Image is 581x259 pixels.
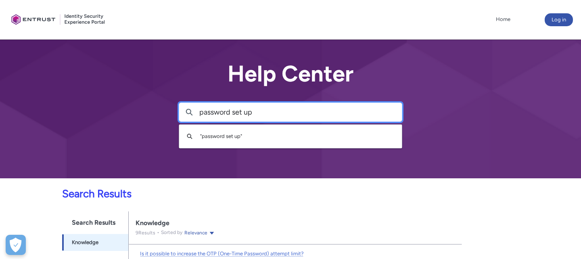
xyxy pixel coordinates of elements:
[136,229,155,236] p: 9 Results
[199,103,402,121] input: Search for articles, cases, videos...
[184,229,215,237] button: Relevance
[72,238,98,246] span: Knowledge
[437,73,581,259] iframe: Qualified Messenger
[6,235,26,255] div: Cookie Preferences
[62,234,128,251] a: Knowledge
[62,211,128,234] h1: Search Results
[494,13,512,25] a: Home
[136,219,455,227] div: Knowledge
[5,186,462,202] p: Search Results
[179,61,402,86] h2: Help Center
[155,229,215,237] div: Sorted by
[179,103,199,121] button: Search
[155,230,161,235] span: •
[183,129,196,144] button: Search
[545,13,573,26] button: Log in
[6,235,26,255] button: Open Preferences
[196,132,389,140] div: " password set up "
[140,251,304,257] span: Is it possible to increase the OTP (One-Time Password) attempt limit?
